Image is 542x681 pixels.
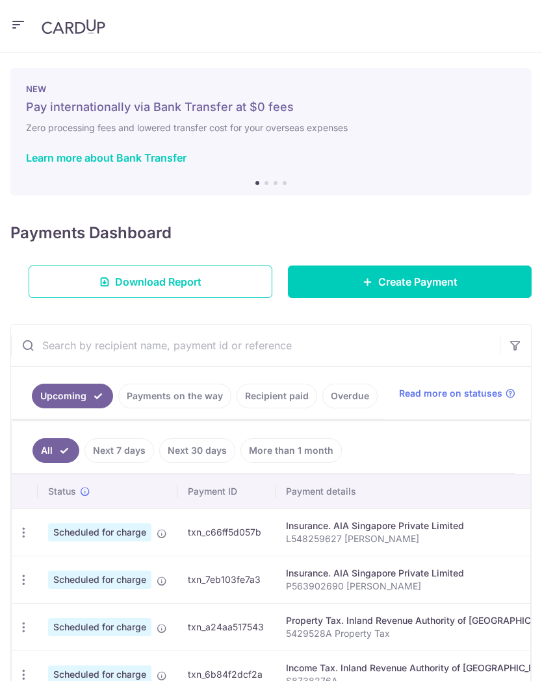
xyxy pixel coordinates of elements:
a: All [32,438,79,463]
a: Overdue [322,384,378,408]
span: Status [48,485,76,498]
h6: Zero processing fees and lowered transfer cost for your overseas expenses [26,120,516,136]
th: Payment ID [177,475,276,508]
h5: Pay internationally via Bank Transfer at $0 fees [26,99,516,115]
a: Create Payment [288,266,532,298]
span: Create Payment [378,274,458,290]
p: NEW [26,84,516,94]
a: Next 7 days [84,438,154,463]
a: Upcoming [32,384,113,408]
td: txn_c66ff5d057b [177,508,276,556]
span: Scheduled for charge [48,571,151,589]
input: Search by recipient name, payment id or reference [11,325,500,366]
a: Recipient paid [237,384,317,408]
span: Scheduled for charge [48,618,151,636]
a: More than 1 month [240,438,342,463]
td: txn_7eb103fe7a3 [177,556,276,603]
a: Next 30 days [159,438,235,463]
td: txn_a24aa517543 [177,603,276,650]
a: Read more on statuses [399,387,515,400]
a: Download Report [29,266,272,298]
a: Learn more about Bank Transfer [26,151,187,164]
img: CardUp [42,19,105,34]
span: Scheduled for charge [48,523,151,541]
a: Payments on the way [118,384,231,408]
span: Read more on statuses [399,387,502,400]
h4: Payments Dashboard [10,221,172,245]
span: Download Report [115,274,201,290]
